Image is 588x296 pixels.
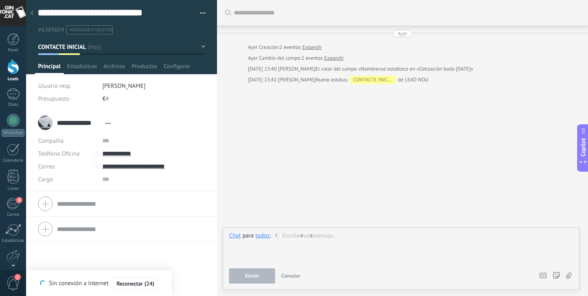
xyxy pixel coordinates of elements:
span: Cancelar [281,272,300,279]
div: Ayer [398,30,408,37]
div: WhatsApp [2,129,24,137]
div: Presupuesto [38,92,96,105]
span: Estadísticas [67,63,97,74]
span: Usuario resp. [38,82,71,90]
div: Estadísticas [2,238,25,243]
div: de LEAD NOU [316,76,429,84]
div: Creación: [248,43,322,51]
a: Expandir [324,54,344,62]
span: Nuevo estatus: [316,76,348,84]
span: Archivos [103,63,125,74]
div: Listas [2,186,25,191]
span: Teléfono Oficina [38,150,80,158]
span: Enviar [245,273,260,279]
div: [DATE] 23:42 [248,76,278,84]
span: 4 [16,197,22,203]
div: Calendario [2,158,25,163]
span: Principal [38,63,61,74]
div: Cambio del campo: [248,54,344,62]
span: Configurar [164,63,190,74]
div: Leads [2,77,25,82]
span: 2 eventos [280,43,301,51]
div: Ayer [248,43,259,51]
div: Cargo [38,173,96,186]
span: se establece en «Cotización boda [DATE]» [381,65,473,73]
button: Enviar [229,268,275,284]
div: CONTACTE INICIAL [350,76,396,84]
div: Chats [2,102,25,107]
div: todos [255,232,270,239]
div: Panel [2,48,25,53]
div: [DATE] 23:40 [248,65,278,73]
div: Usuario resp. [38,79,96,92]
span: [PERSON_NAME] [102,82,146,90]
div: Correo [2,212,25,217]
button: Reconectar (24) [114,277,158,290]
button: Cancelar [278,268,304,284]
span: 2 eventos [301,54,322,62]
span: Copilot [579,138,587,157]
span: Cargo [38,176,53,182]
button: Correo [38,160,55,173]
span: : [270,232,271,240]
div: Ayer [248,54,259,62]
a: Expandir [302,43,322,51]
span: Productos [132,63,157,74]
span: para [243,232,254,240]
div: Sin conexión a Internet [40,277,158,290]
div: Compañía [38,134,96,147]
span: #6389604 [38,26,64,34]
span: El valor del campo «Nombre» [316,65,381,73]
div: € [102,92,205,105]
span: 1 [14,274,21,280]
span: Jordi Millan [278,76,315,83]
span: Jordi Millan [278,65,315,72]
span: Presupuesto [38,95,69,103]
span: Correo [38,163,55,170]
span: Reconectar (24) [117,281,154,286]
span: #agregar etiquetas [69,27,112,33]
button: Teléfono Oficina [38,147,80,160]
